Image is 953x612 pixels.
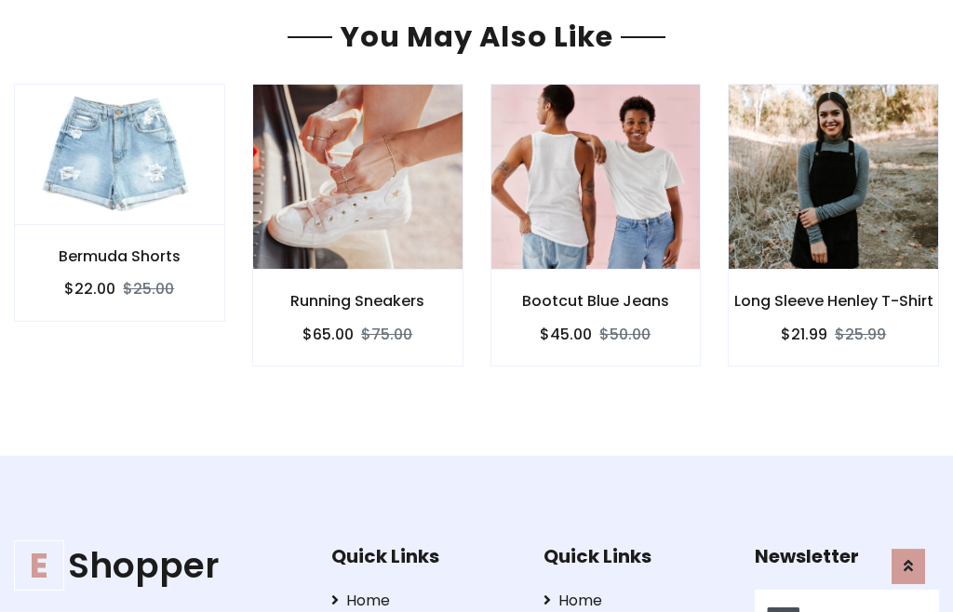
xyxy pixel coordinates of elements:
[491,292,701,310] h6: Bootcut Blue Jeans
[540,326,592,343] h6: $45.00
[835,324,886,345] del: $25.99
[729,292,938,310] h6: Long Sleeve Henley T-Shirt
[302,326,354,343] h6: $65.00
[599,324,651,345] del: $50.00
[544,590,728,612] a: Home
[544,545,728,567] h5: Quick Links
[123,278,174,299] del: $25.00
[331,590,516,612] a: Home
[14,540,64,591] span: E
[253,292,463,310] h6: Running Sneakers
[15,247,224,265] h6: Bermuda Shorts
[331,545,516,567] h5: Quick Links
[14,84,225,321] a: Bermuda Shorts $22.00$25.00
[728,84,939,366] a: Long Sleeve Henley T-Shirt $21.99$25.99
[252,84,463,366] a: Running Sneakers $65.00$75.00
[64,280,115,298] h6: $22.00
[755,545,939,567] h5: Newsletter
[490,84,702,366] a: Bootcut Blue Jeans $45.00$50.00
[332,17,621,57] span: You May Also Like
[781,326,827,343] h6: $21.99
[14,545,302,587] h1: Shopper
[361,324,412,345] del: $75.00
[14,545,302,587] a: EShopper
